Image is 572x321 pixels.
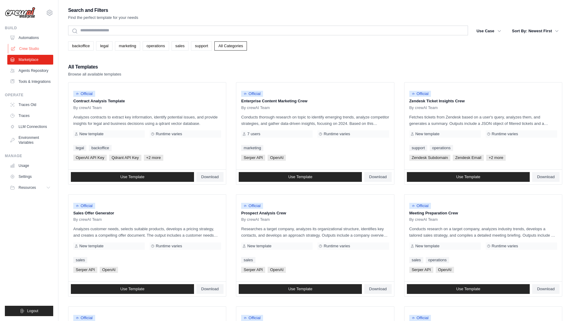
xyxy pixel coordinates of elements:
button: Use Case [473,26,505,37]
a: Usage [7,161,53,171]
span: New template [79,244,103,249]
p: Conducts research on a target company, analyzes industry trends, develops a tailored sales strate... [409,226,557,238]
a: sales [172,41,189,51]
span: Download [537,175,555,179]
a: Marketplace [7,55,53,65]
span: Download [369,175,387,179]
a: legal [73,145,86,151]
a: Crew Studio [8,44,54,54]
span: Serper API [409,267,433,273]
h2: Search and Filters [68,6,138,15]
a: Use Template [71,172,194,182]
span: Runtime varies [492,244,518,249]
a: Use Template [407,284,530,294]
span: Resources [19,185,36,190]
a: Environment Variables [7,133,53,147]
a: Use Template [71,284,194,294]
span: New template [415,244,439,249]
a: Tools & Integrations [7,77,53,86]
span: By crewAI Team [241,105,270,110]
p: Meeting Preparation Crew [409,210,557,216]
span: Use Template [456,287,480,291]
span: New template [247,244,271,249]
a: Download [196,172,224,182]
p: Sales Offer Generator [73,210,221,216]
a: Traces [7,111,53,121]
a: support [409,145,427,151]
button: Resources [7,183,53,192]
span: New template [415,132,439,136]
div: Build [5,26,53,30]
img: Logo [5,7,35,19]
span: Runtime varies [156,132,182,136]
a: sales [409,257,423,263]
span: Use Template [288,175,312,179]
span: Download [201,287,219,291]
span: OpenAI [100,267,118,273]
a: Use Template [407,172,530,182]
a: support [191,41,212,51]
p: Prospect Analysis Crew [241,210,389,216]
a: Agents Repository [7,66,53,76]
span: By crewAI Team [409,105,438,110]
span: +2 more [486,155,506,161]
a: operations [426,257,449,263]
span: Official [409,315,431,321]
span: Serper API [241,267,265,273]
span: By crewAI Team [241,217,270,222]
span: Use Template [288,287,312,291]
a: sales [241,257,255,263]
p: Enterprise Content Marketing Crew [241,98,389,104]
a: backoffice [68,41,94,51]
span: Download [537,287,555,291]
p: Contract Analysis Template [73,98,221,104]
a: All Categories [214,41,247,51]
span: Official [241,203,263,209]
span: Logout [27,309,38,313]
a: operations [430,145,453,151]
span: Official [73,91,95,97]
span: Official [241,315,263,321]
span: 7 users [247,132,260,136]
p: Find the perfect template for your needs [68,15,138,21]
a: sales [73,257,87,263]
p: Fetches tickets from Zendesk based on a user's query, analyzes them, and generates a summary. Out... [409,114,557,127]
span: Runtime varies [324,244,350,249]
button: Logout [5,306,53,316]
span: Download [369,287,387,291]
span: Official [73,315,95,321]
span: Serper API [241,155,265,161]
a: Download [532,172,560,182]
a: Automations [7,33,53,43]
div: Manage [5,153,53,158]
span: Use Template [120,175,144,179]
a: backoffice [89,145,111,151]
a: marketing [115,41,140,51]
span: New template [79,132,103,136]
span: Runtime varies [324,132,350,136]
span: Official [409,91,431,97]
a: Download [532,284,560,294]
p: Browse all available templates [68,71,121,77]
a: operations [143,41,169,51]
span: Use Template [456,175,480,179]
a: Use Template [239,284,362,294]
span: By crewAI Team [73,105,102,110]
a: Download [196,284,224,294]
a: Download [364,172,392,182]
span: +2 more [144,155,163,161]
p: Conducts thorough research on topic to identify emerging trends, analyze competitor strategies, a... [241,114,389,127]
p: Analyzes contracts to extract key information, identify potential issues, and provide insights fo... [73,114,221,127]
span: Download [201,175,219,179]
a: Download [364,284,392,294]
button: Sort By: Newest First [508,26,562,37]
p: Analyzes customer needs, selects suitable products, develops a pricing strategy, and creates a co... [73,226,221,238]
span: Runtime varies [492,132,518,136]
span: OpenAI [268,155,286,161]
span: By crewAI Team [73,217,102,222]
a: Settings [7,172,53,182]
div: Operate [5,93,53,97]
span: Official [409,203,431,209]
a: Use Template [239,172,362,182]
span: Use Template [120,287,144,291]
